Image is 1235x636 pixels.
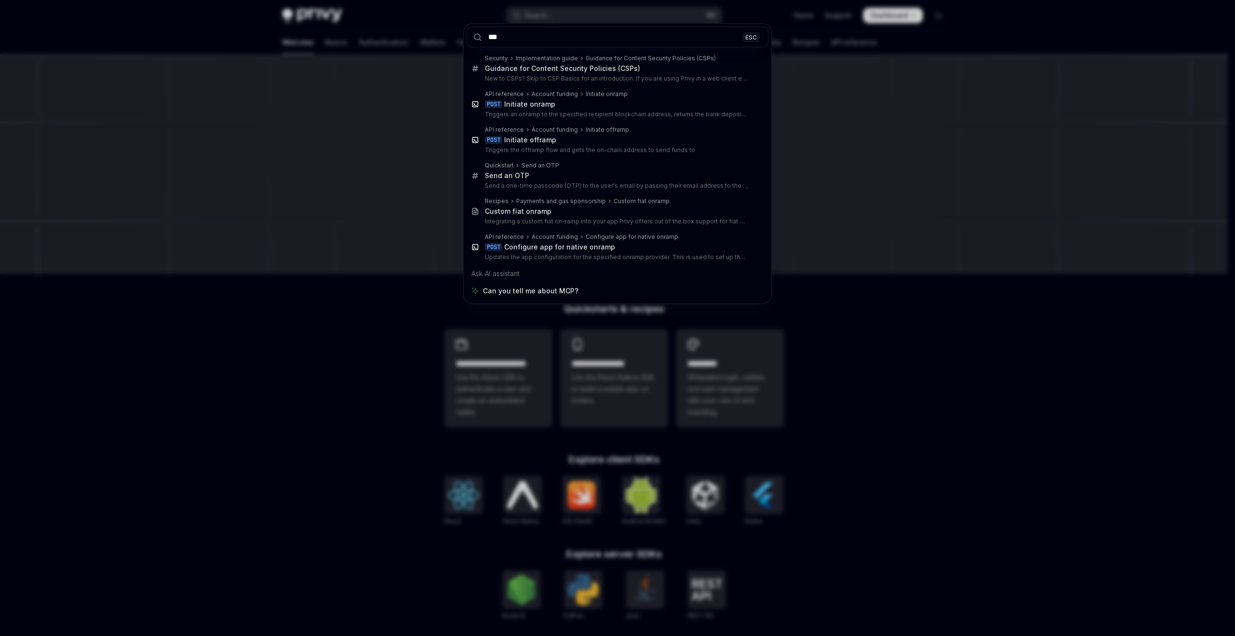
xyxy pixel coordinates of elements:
[485,75,748,83] p: New to CSPs? Skip to CSP Basics for an introduction. If you are using Privy in a web client environm
[485,218,748,225] p: Integrating a custom fiat on-ramp into your app Privy offers out of the box support for fiat on-ramp
[516,55,578,62] div: Implementation guide
[485,100,502,108] div: POST
[504,136,556,144] div: Initiate offramp
[485,146,748,154] p: Triggers the offramp flow and gets the on-chain address to send funds to
[485,55,508,62] div: Security
[467,265,768,282] div: Ask AI assistant
[485,233,524,241] div: API reference
[521,162,559,169] div: Send an OTP
[504,243,615,251] div: Configure app for native onramp
[586,233,678,241] div: Configure app for native onramp
[485,182,748,190] p: Send a one-time passcode (OTP) to the user's email by passing their email address to the sendCode me
[532,233,578,241] div: Account funding
[485,162,514,169] div: Quickstart
[586,126,629,134] div: Initiate offramp
[485,243,502,251] div: POST
[504,100,555,109] div: Initiate onramp
[516,197,606,205] div: Payments and gas sponsorship
[586,90,628,98] div: Initiate onramp
[532,126,578,134] div: Account funding
[532,90,578,98] div: Account funding
[614,197,670,205] div: Custom fiat onramp
[485,64,640,73] div: Guidance for Content Security Policies (CSPs)
[485,253,748,261] p: Updates the app configuration for the specified onramp provider. This is used to set up the app for
[485,126,524,134] div: API reference
[485,171,529,180] div: Send an OTP
[742,32,760,42] div: ESC
[485,197,508,205] div: Recipes
[485,111,748,118] p: Triggers an onramp to the specified recipient blockchain address, returns the bank deposit instructi
[586,55,716,62] div: Guidance for Content Security Policies (CSPs)
[485,207,551,216] div: Custom fiat onramp
[483,286,578,296] span: Can you tell me about MCP?
[485,90,524,98] div: API reference
[485,136,502,144] div: POST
